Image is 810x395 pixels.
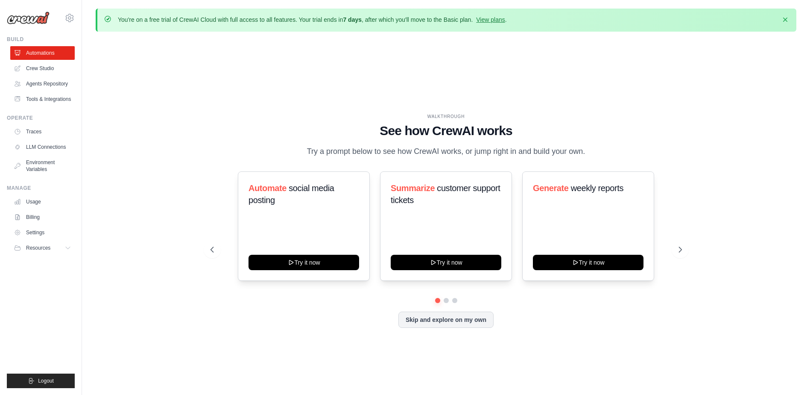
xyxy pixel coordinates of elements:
[7,185,75,192] div: Manage
[533,183,569,193] span: Generate
[211,113,682,120] div: WALKTHROUGH
[10,210,75,224] a: Billing
[26,245,50,251] span: Resources
[211,123,682,139] h1: See how CrewAI works
[10,226,75,239] a: Settings
[391,183,435,193] span: Summarize
[118,15,507,24] p: You're on a free trial of CrewAI Cloud with full access to all features. Your trial ends in , aft...
[303,145,590,158] p: Try a prompt below to see how CrewAI works, or jump right in and build your own.
[476,16,505,23] a: View plans
[391,183,500,205] span: customer support tickets
[10,241,75,255] button: Resources
[10,62,75,75] a: Crew Studio
[38,377,54,384] span: Logout
[10,156,75,176] a: Environment Variables
[7,115,75,121] div: Operate
[7,374,75,388] button: Logout
[10,140,75,154] a: LLM Connections
[571,183,623,193] span: weekly reports
[391,255,501,270] button: Try it now
[10,125,75,139] a: Traces
[398,312,494,328] button: Skip and explore on my own
[249,183,334,205] span: social media posting
[767,354,810,395] iframe: Chat Widget
[10,92,75,106] a: Tools & Integrations
[533,255,643,270] button: Try it now
[249,255,359,270] button: Try it now
[7,12,50,24] img: Logo
[249,183,287,193] span: Automate
[10,46,75,60] a: Automations
[10,77,75,91] a: Agents Repository
[7,36,75,43] div: Build
[10,195,75,209] a: Usage
[343,16,362,23] strong: 7 days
